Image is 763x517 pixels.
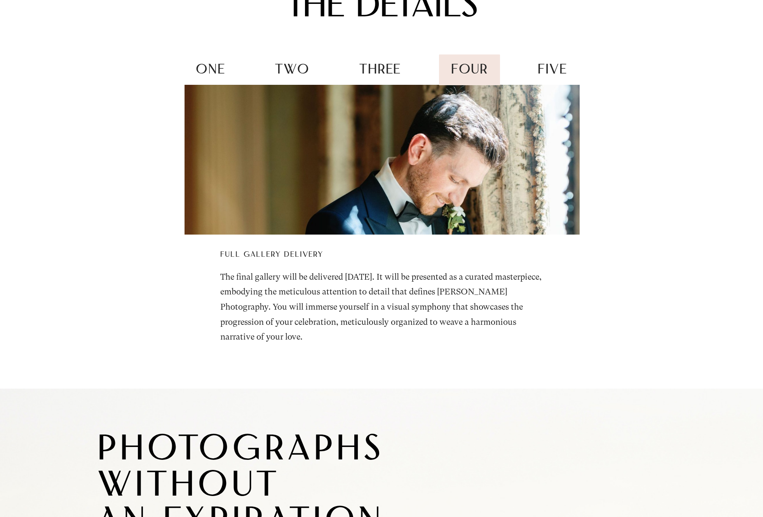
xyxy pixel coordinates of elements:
span: Photographs [98,433,384,469]
span: five [538,63,567,77]
span: without [98,470,280,505]
span: three [359,63,401,77]
span: one [196,63,225,77]
h4: Full gallery delivery [220,250,544,261]
h5: The final gallery will be delivered [DATE]. It will be presented as a curated masterpiece, embody... [220,270,544,345]
span: two [275,63,309,77]
span: four [451,63,488,77]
